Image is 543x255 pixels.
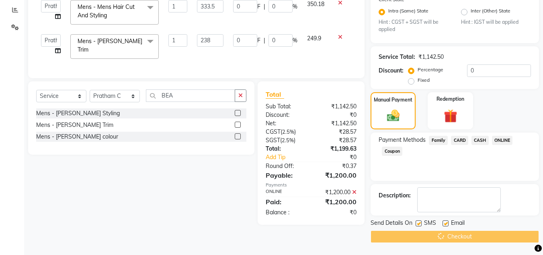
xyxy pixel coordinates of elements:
span: 350.18 [307,0,324,8]
div: Mens - [PERSON_NAME] colour [36,133,118,141]
div: Paid: [260,197,311,207]
span: | [264,36,265,45]
span: SGST [266,137,280,144]
span: % [293,2,297,11]
span: 249.9 [307,35,321,42]
div: ₹0 [311,111,363,119]
div: Mens - [PERSON_NAME] Styling [36,109,120,118]
div: ₹0 [311,208,363,217]
input: Search or Scan [146,89,235,102]
label: Redemption [436,95,464,103]
small: Hint : CGST + SGST will be applied [379,19,449,33]
label: Inter (Other) State [471,7,510,17]
div: ₹28.57 [311,128,363,136]
span: % [293,36,297,45]
div: ₹1,200.00 [311,188,363,197]
span: Coupon [382,147,402,156]
span: Payment Methods [379,136,426,144]
label: Intra (Same) State [388,7,428,17]
label: Percentage [418,66,443,73]
span: | [264,2,265,11]
small: Hint : IGST will be applied [461,19,531,26]
div: ₹0 [320,153,363,162]
label: Manual Payment [374,96,412,104]
div: Sub Total: [260,102,311,111]
span: CASH [471,136,489,145]
label: Fixed [418,77,430,84]
a: x [88,46,92,53]
div: ₹1,200.00 [311,197,363,207]
div: Service Total: [379,53,415,61]
img: _gift.svg [440,108,461,124]
div: ₹28.57 [311,136,363,145]
div: Description: [379,191,411,200]
div: ₹1,142.50 [418,53,444,61]
div: Discount: [379,66,404,75]
div: Payments [266,182,357,189]
span: CARD [451,136,468,145]
span: Send Details On [371,219,412,229]
span: Mens - Mens Hair Cut And Styling [78,3,135,19]
span: ONLINE [492,136,513,145]
div: Mens - [PERSON_NAME] Trim [36,121,113,129]
div: ₹1,142.50 [311,119,363,128]
span: Total [266,90,284,99]
span: CGST [266,128,281,135]
div: ₹1,200.00 [311,170,363,180]
div: ( ) [260,136,311,145]
div: ₹1,199.63 [311,145,363,153]
span: Mens - [PERSON_NAME] Trim [78,37,142,53]
span: F [257,36,260,45]
span: 2.5% [282,129,294,135]
div: Net: [260,119,311,128]
div: ONLINE [260,188,311,197]
span: Family [429,136,448,145]
a: Add Tip [260,153,320,162]
div: ₹1,142.50 [311,102,363,111]
div: ₹0.37 [311,162,363,170]
div: Round Off: [260,162,311,170]
div: Payable: [260,170,311,180]
span: Email [451,219,465,229]
span: SMS [424,219,436,229]
div: Discount: [260,111,311,119]
span: 2.5% [282,137,294,143]
div: ( ) [260,128,311,136]
a: x [107,12,111,19]
div: Total: [260,145,311,153]
img: _cash.svg [383,108,404,123]
span: F [257,2,260,11]
div: Balance : [260,208,311,217]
